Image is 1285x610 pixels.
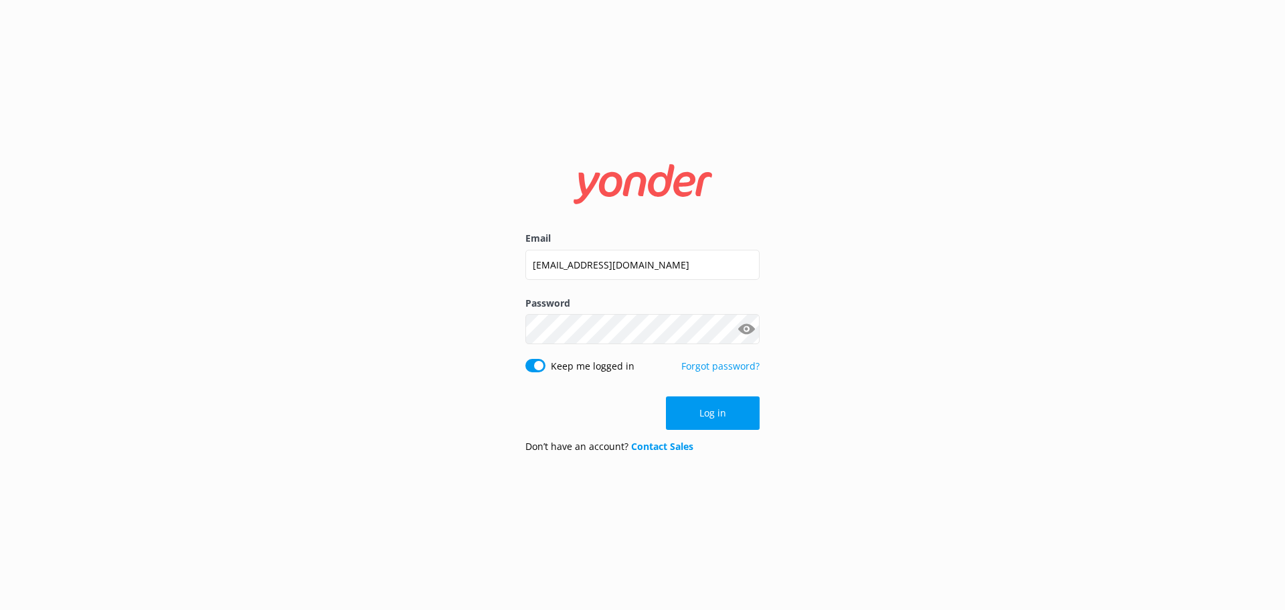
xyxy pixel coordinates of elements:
label: Email [525,231,760,246]
button: Log in [666,396,760,430]
label: Keep me logged in [551,359,634,374]
a: Forgot password? [681,360,760,372]
p: Don’t have an account? [525,439,693,454]
input: user@emailaddress.com [525,250,760,280]
a: Contact Sales [631,440,693,453]
button: Show password [733,316,760,343]
label: Password [525,296,760,311]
